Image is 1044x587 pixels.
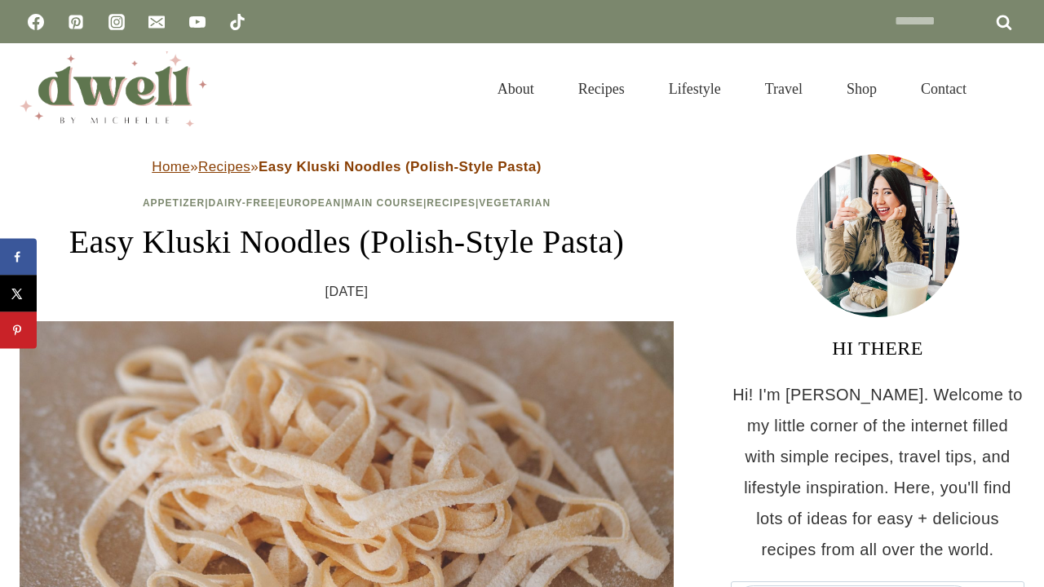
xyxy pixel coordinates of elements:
a: Contact [899,60,989,117]
a: Main Course [345,197,423,209]
a: Travel [743,60,825,117]
a: Dairy-Free [209,197,276,209]
a: Recipes [556,60,647,117]
a: Email [140,6,173,38]
p: Hi! I'm [PERSON_NAME]. Welcome to my little corner of the internet filled with simple recipes, tr... [731,379,1024,565]
a: TikTok [221,6,254,38]
strong: Easy Kluski Noodles (Polish-Style Pasta) [259,159,542,174]
h1: Easy Kluski Noodles (Polish-Style Pasta) [20,218,674,267]
a: Home [152,159,190,174]
h3: HI THERE [731,333,1024,363]
time: [DATE] [325,280,369,304]
a: Appetizer [143,197,205,209]
a: Pinterest [60,6,92,38]
button: View Search Form [997,75,1024,103]
a: Shop [825,60,899,117]
a: About [476,60,556,117]
span: » » [152,159,542,174]
a: Recipes [427,197,476,209]
a: Recipes [198,159,250,174]
a: Lifestyle [647,60,743,117]
a: Vegetarian [479,197,551,209]
span: | | | | | [143,197,551,209]
a: YouTube [181,6,214,38]
a: Facebook [20,6,52,38]
img: DWELL by michelle [20,51,207,126]
a: Instagram [100,6,133,38]
a: European [279,197,341,209]
nav: Primary Navigation [476,60,989,117]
